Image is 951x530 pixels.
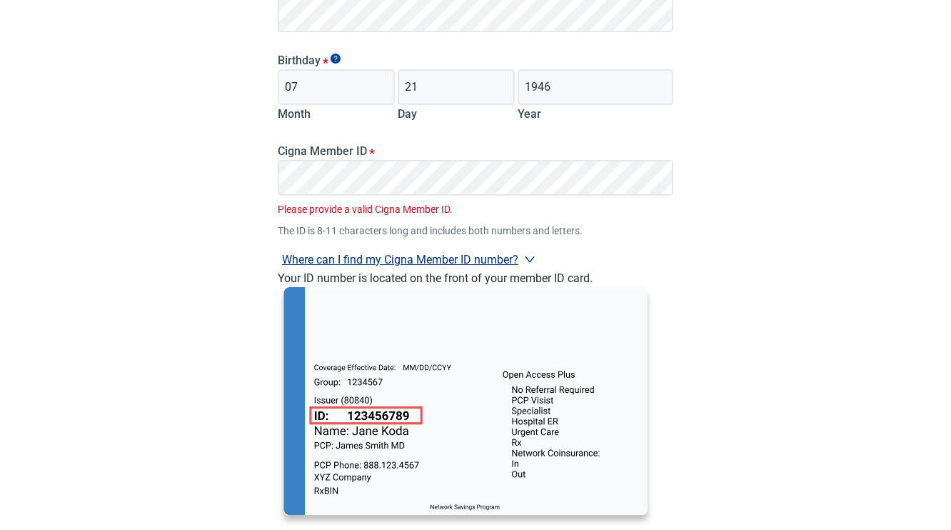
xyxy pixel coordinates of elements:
[518,69,673,105] input: Birth year
[278,107,311,121] label: Month
[398,69,515,105] input: Birth day
[278,250,540,269] button: Where can I find my Cigna Member ID number?
[278,271,593,285] label: Your ID number is located on the front of your member ID card.
[278,144,673,158] label: Cigna Member ID
[331,54,341,64] span: Show tooltip
[278,54,673,67] legend: Birthday
[278,69,395,105] input: Birth month
[278,223,673,239] span: The ID is 8-11 characters long and includes both numbers and letters.
[524,254,535,265] span: right
[398,107,417,121] label: Day
[518,107,541,121] label: Year
[278,287,653,527] img: Koda Health
[278,201,673,217] span: Please provide a valid Cigna Member ID.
